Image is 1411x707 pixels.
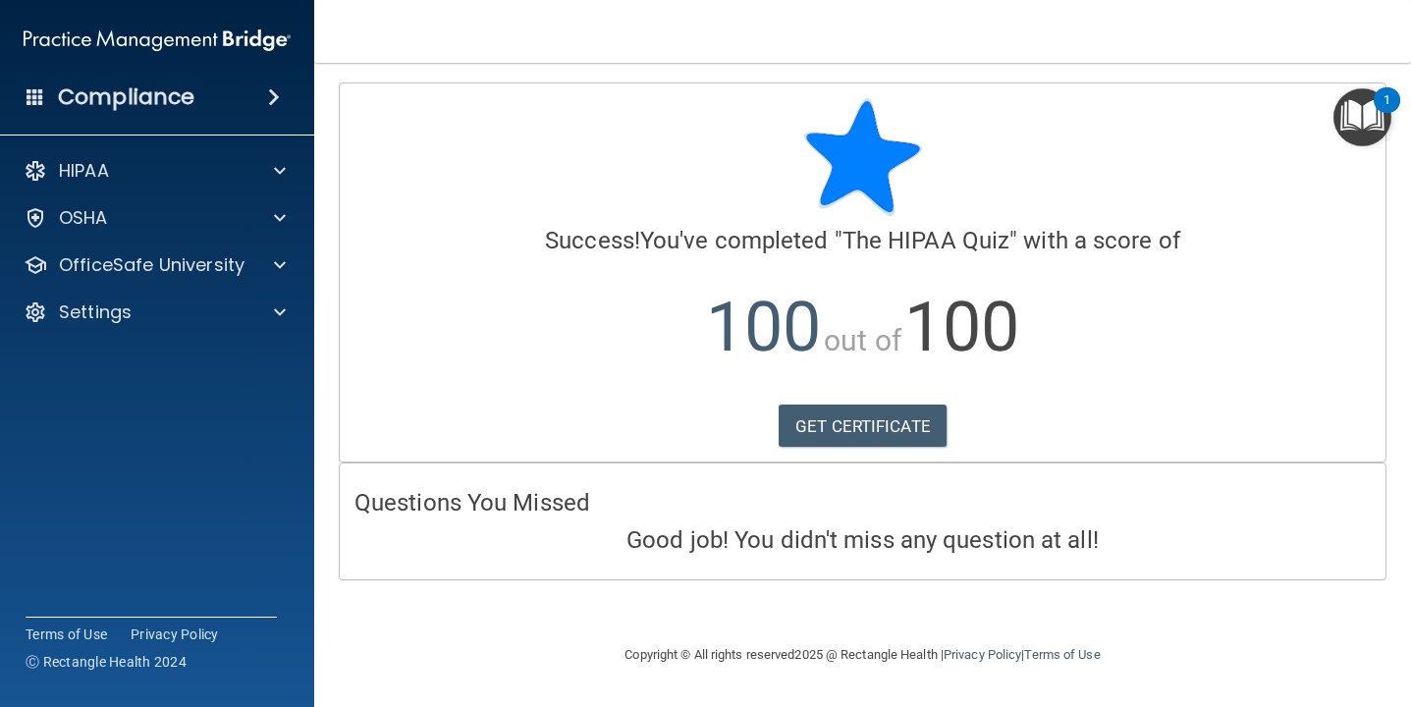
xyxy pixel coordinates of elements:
[1333,88,1391,146] button: Open Resource Center, 1 new notification
[779,405,947,448] a: GET CERTIFICATE
[131,625,219,644] a: Privacy Policy
[26,652,187,672] span: Ⓒ Rectangle Health 2024
[24,300,286,324] a: Settings
[354,527,1371,553] h4: Good job! You didn't miss any question at all!
[824,323,901,357] span: out of
[706,287,821,367] span: 100
[1384,100,1390,126] div: 1
[354,228,1371,253] h4: You've completed " " with a score of
[24,21,291,60] img: PMB logo
[354,490,1371,516] h4: Questions You Missed
[59,159,109,183] p: HIPAA
[58,83,194,111] h4: Compliance
[944,647,1021,662] a: Privacy Policy
[804,98,922,216] img: blue-star-rounded.9d042014.png
[24,159,286,183] a: HIPAA
[505,624,1221,686] div: Copyright © All rights reserved 2025 @ Rectangle Health | |
[59,253,244,277] p: OfficeSafe University
[59,300,132,324] p: Settings
[24,206,286,230] a: OSHA
[545,227,640,254] span: Success!
[59,206,108,230] p: OSHA
[1024,647,1100,662] a: Terms of Use
[904,287,1019,367] span: 100
[842,227,1009,254] span: The HIPAA Quiz
[26,625,107,644] a: Terms of Use
[24,253,286,277] a: OfficeSafe University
